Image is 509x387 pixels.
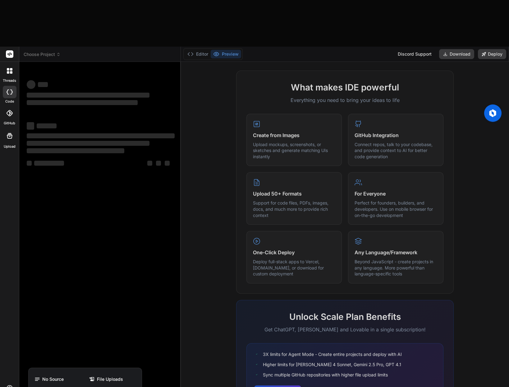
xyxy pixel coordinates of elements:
[4,144,16,149] label: Upload
[4,121,15,126] label: GitHub
[97,376,123,382] span: File Uploads
[42,376,64,382] span: No Source
[5,99,14,104] label: code
[3,78,16,83] label: threads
